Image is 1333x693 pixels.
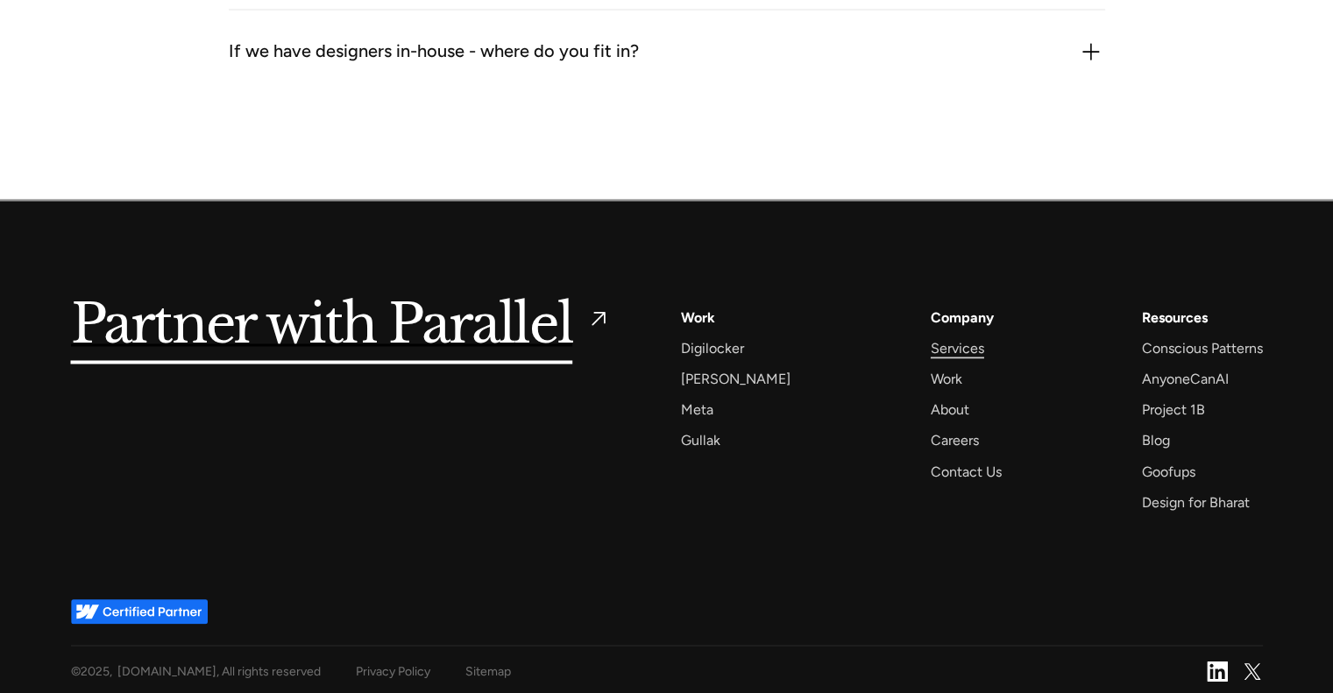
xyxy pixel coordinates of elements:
a: Blog [1141,428,1169,452]
h5: Partner with Parallel [71,306,573,346]
div: Resources [1141,306,1207,329]
a: Project 1B [1141,398,1204,421]
a: Design for Bharat [1141,491,1249,514]
a: About [931,398,969,421]
span: 2025 [81,663,110,678]
a: Sitemap [465,660,511,682]
a: Work [681,306,715,329]
a: Company [931,306,994,329]
a: [PERSON_NAME] [681,367,791,391]
a: AnyoneCanAI [1141,367,1228,391]
a: Contact Us [931,460,1002,484]
a: Careers [931,428,979,452]
a: Services [931,336,984,360]
a: Privacy Policy [356,660,430,682]
a: Goofups [1141,460,1195,484]
a: Digilocker [681,336,744,360]
a: Gullak [681,428,720,452]
a: Partner with Parallel [71,306,612,346]
div: © , [DOMAIN_NAME], All rights reserved [71,660,321,682]
a: Meta [681,398,713,421]
div: If we have designers in-house - where do you fit in? [229,38,639,66]
a: Work [931,367,962,391]
a: Conscious Patterns [1141,336,1262,360]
